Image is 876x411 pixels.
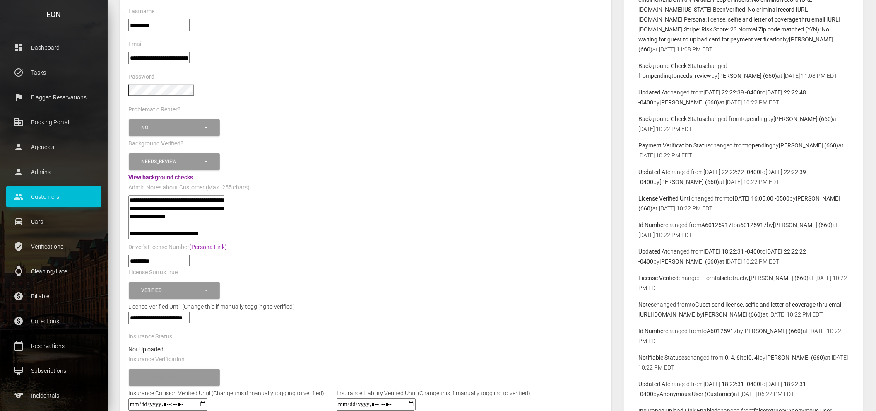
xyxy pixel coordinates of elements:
b: License Verified Until [638,195,691,202]
div: Needs_review [141,158,204,165]
div: Please select [141,374,204,381]
b: Updated At [638,381,667,387]
p: Reservations [12,340,95,352]
p: Flagged Reservations [12,91,95,104]
b: Background Check Status [638,63,705,69]
a: dashboard Dashboard [6,37,101,58]
a: calendar_today Reservations [6,336,101,356]
b: [PERSON_NAME] (660) [749,275,809,281]
p: changed from to by at [DATE] 06:22 PM EDT [638,379,849,399]
p: Cleaning/Late [12,265,95,278]
b: pending [651,73,671,79]
div: No [141,124,204,131]
b: [0, 4, 6] [723,354,741,361]
b: [PERSON_NAME] (660) [659,258,719,265]
b: Id Number [638,328,665,334]
div: License Verified Until (Change this if manually toggling to verified) [122,302,609,312]
b: [PERSON_NAME] (660) [659,179,719,185]
button: Needs_review [129,153,220,170]
b: [PERSON_NAME] (660) [779,142,838,149]
label: License Status true [128,268,178,277]
b: License Verified [638,275,679,281]
b: [PERSON_NAME] (660) [773,116,833,122]
a: people Customers [6,186,101,207]
b: Payment Verification Status [638,142,710,149]
a: card_membership Subscriptions [6,360,101,381]
label: Password [128,73,154,81]
b: A60125917 [701,222,732,228]
p: changed from to by at [DATE] 10:22 PM EDT [638,353,849,372]
a: task_alt Tasks [6,62,101,83]
button: No [129,119,220,136]
p: changed from to by at [DATE] 10:22 PM EDT [638,273,849,293]
a: watch Cleaning/Late [6,261,101,282]
b: A60125917 [707,328,737,334]
p: Cars [12,215,95,228]
button: Verified [129,282,220,299]
label: Lastname [128,7,154,16]
b: Notes [638,301,654,308]
strong: Not Uploaded [128,346,164,353]
label: Problematic Renter? [128,106,180,114]
label: Insurance Verification [128,355,185,364]
p: Collections [12,315,95,327]
b: true [732,275,743,281]
div: Verified [141,287,204,294]
label: Email [128,40,142,48]
p: Subscriptions [12,365,95,377]
p: changed from to by at [DATE] 10:22 PM EDT [638,114,849,134]
p: Customers [12,191,95,203]
b: [DATE] 18:22:31 -0400 [703,381,760,387]
b: pending [752,142,773,149]
label: Driver's License Number [128,243,227,251]
a: person Admins [6,162,101,182]
p: Dashboard [12,41,95,54]
p: changed from to by at [DATE] 10:22 PM EDT [638,247,849,266]
a: sports Incidentals [6,385,101,406]
b: [PERSON_NAME] (660) [773,222,833,228]
b: [PERSON_NAME] (660) [743,328,803,334]
p: changed from to by at [DATE] 10:22 PM EDT [638,87,849,107]
a: View background checks [128,174,193,181]
p: Agencies [12,141,95,153]
a: corporate_fare Booking Portal [6,112,101,133]
button: Please select [129,369,220,386]
div: Insurance Liability Verified Until (Change this if manually toggling to verified) [330,388,537,398]
a: person Agencies [6,137,101,157]
b: a60125917 [737,222,767,228]
p: Admins [12,166,95,178]
p: Billable [12,290,95,302]
b: [DATE] 16:05:00 -0500 [733,195,789,202]
a: verified_user Verifications [6,236,101,257]
b: Updated At [638,89,667,96]
b: [DATE] 18:22:31 -0400 [703,248,760,255]
b: [PERSON_NAME] (660) [703,311,763,318]
p: changed from to by at [DATE] 10:22 PM EDT [638,140,849,160]
p: Incidentals [12,389,95,402]
b: false [715,275,727,281]
b: [0, 4] [747,354,759,361]
p: Booking Portal [12,116,95,128]
b: [PERSON_NAME] (660) [659,99,719,106]
b: pending [746,116,767,122]
b: [PERSON_NAME] (660) [717,73,777,79]
b: needs_review [677,73,711,79]
p: changed from to by at [DATE] 10:22 PM EDT [638,193,849,213]
b: Updated At [638,248,667,255]
p: Tasks [12,66,95,79]
b: [PERSON_NAME] (660) [765,354,825,361]
p: changed from to by at [DATE] 10:22 PM EDT [638,167,849,187]
a: paid Billable [6,286,101,307]
b: [DATE] 22:22:39 -0400 [703,89,760,96]
label: Background Verified? [128,140,183,148]
b: Updated At [638,169,667,175]
p: changed from to by at [DATE] 10:22 PM EDT [638,300,849,319]
div: Insurance Collision Verified Until (Change this if manually toggling to verified) [122,388,330,398]
b: Guest send license, selfie and letter of coverage thru email [URL][DOMAIN_NAME] [638,301,842,318]
b: [DATE] 22:22:22 -0400 [703,169,760,175]
label: Admin Notes about Customer (Max. 255 chars) [128,184,250,192]
p: Verifications [12,240,95,253]
b: Anonymous User (Customer) [659,391,734,397]
b: Notifiable Statuses [638,354,687,361]
a: paid Collections [6,311,101,331]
